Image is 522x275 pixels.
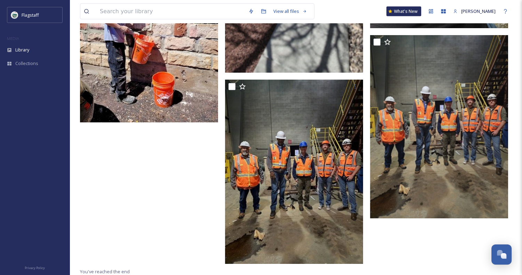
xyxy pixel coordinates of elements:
span: You've reached the end [80,268,130,275]
a: What's New [386,7,421,16]
span: Collections [15,60,38,67]
img: Facilities00.jpg [225,80,363,264]
img: images%20%282%29.jpeg [11,11,18,18]
span: Library [15,47,29,53]
span: Privacy Policy [25,266,45,270]
span: MEDIA [7,36,19,41]
span: [PERSON_NAME] [461,8,496,14]
span: Flagstaff [22,12,39,18]
a: View all files [270,5,311,18]
input: Search your library [96,4,245,19]
img: Facilities.png [370,35,508,218]
a: [PERSON_NAME] [450,5,499,18]
a: Privacy Policy [25,263,45,272]
button: Open Chat [491,244,512,265]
